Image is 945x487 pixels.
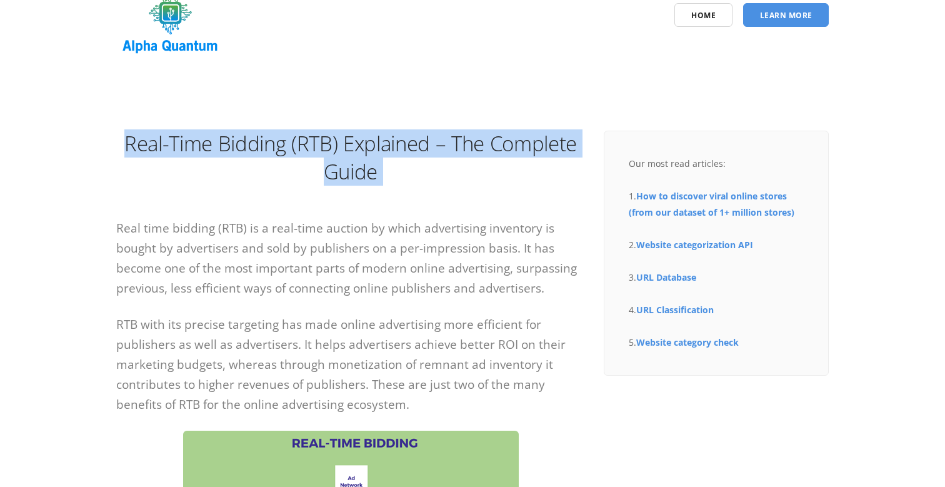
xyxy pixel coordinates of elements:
[116,314,585,414] p: RTB with its precise targeting has made online advertising more efficient for publishers as well ...
[636,304,714,316] a: URL Classification
[674,3,732,27] a: Home
[636,239,753,251] a: Website categorization API
[629,190,794,218] a: How to discover viral online stores (from our dataset of 1+ million stores)
[629,156,804,351] div: Our most read articles: 1. 2. 3. 4. 5.
[636,271,696,283] a: URL Database
[116,218,585,298] p: Real time bidding (RTB) is a real-time auction by which advertising inventory is bought by advert...
[116,129,585,186] h1: Real-Time Bidding (RTB) Explained – The Complete Guide
[743,3,829,27] a: Learn More
[760,10,812,21] span: Learn More
[636,336,739,348] a: Website category check
[691,10,716,21] span: Home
